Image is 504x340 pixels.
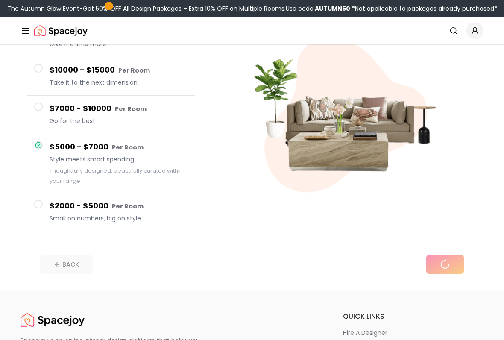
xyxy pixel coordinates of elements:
[34,22,88,39] a: Spacejoy
[50,103,188,115] h4: $7000 - $10000
[27,134,195,193] button: $5000 - $7000 Per RoomStyle meets smart spendingThoughtfully designed, beautifully curated within...
[350,4,497,13] span: *Not applicable to packages already purchased*
[50,155,188,164] span: Style meets smart spending
[343,311,483,322] h6: quick links
[50,117,188,125] span: Go for the best
[315,4,350,13] b: AUTUMN50
[286,4,350,13] span: Use code:
[50,167,183,185] small: Thoughtfully designed, beautifully curated within your range
[50,141,188,153] h4: $5000 - $7000
[50,200,188,212] h4: $2000 - $5000
[50,214,188,223] span: Small on numbers, big on style
[34,22,88,39] img: Spacejoy Logo
[50,78,188,87] span: Take it to the next dimension
[27,57,195,96] button: $10000 - $15000 Per RoomTake it to the next dimension
[112,143,144,152] small: Per Room
[7,4,497,13] div: The Autumn Glow Event-Get 50% OFF All Design Packages + Extra 10% OFF on Multiple Rooms.
[21,17,483,44] nav: Global
[27,193,195,231] button: $2000 - $5000 Per RoomSmall on numbers, big on style
[343,328,483,337] a: hire a designer
[112,202,144,211] small: Per Room
[343,328,387,337] p: hire a designer
[50,64,188,76] h4: $10000 - $15000
[21,311,85,328] img: Spacejoy Logo
[27,96,195,134] button: $7000 - $10000 Per RoomGo for the best
[118,66,150,75] small: Per Room
[21,311,85,328] a: Spacejoy
[115,105,147,113] small: Per Room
